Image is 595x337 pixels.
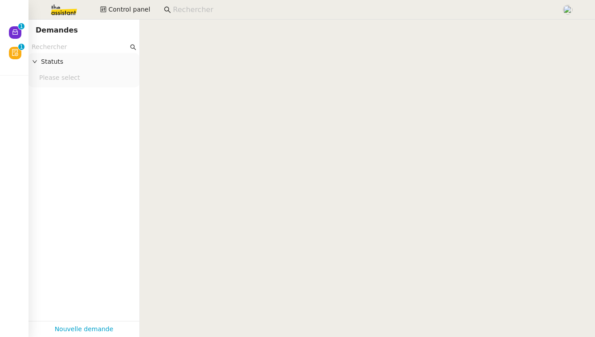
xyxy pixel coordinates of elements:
nz-page-header-title: Demandes [36,24,78,37]
div: Statuts [29,53,139,70]
button: Control panel [95,4,155,16]
nz-badge-sup: 1 [18,23,24,29]
input: Rechercher [32,42,128,52]
input: Rechercher [173,4,553,16]
span: Control panel [108,4,150,15]
span: Statuts [41,57,136,67]
p: 1 [20,23,23,31]
nz-badge-sup: 1 [18,44,24,50]
a: Nouvelle demande [55,324,114,334]
img: users%2FPPrFYTsEAUgQy5cK5MCpqKbOX8K2%2Favatar%2FCapture%20d%E2%80%99e%CC%81cran%202023-06-05%20a%... [563,5,573,15]
p: 1 [20,44,23,52]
